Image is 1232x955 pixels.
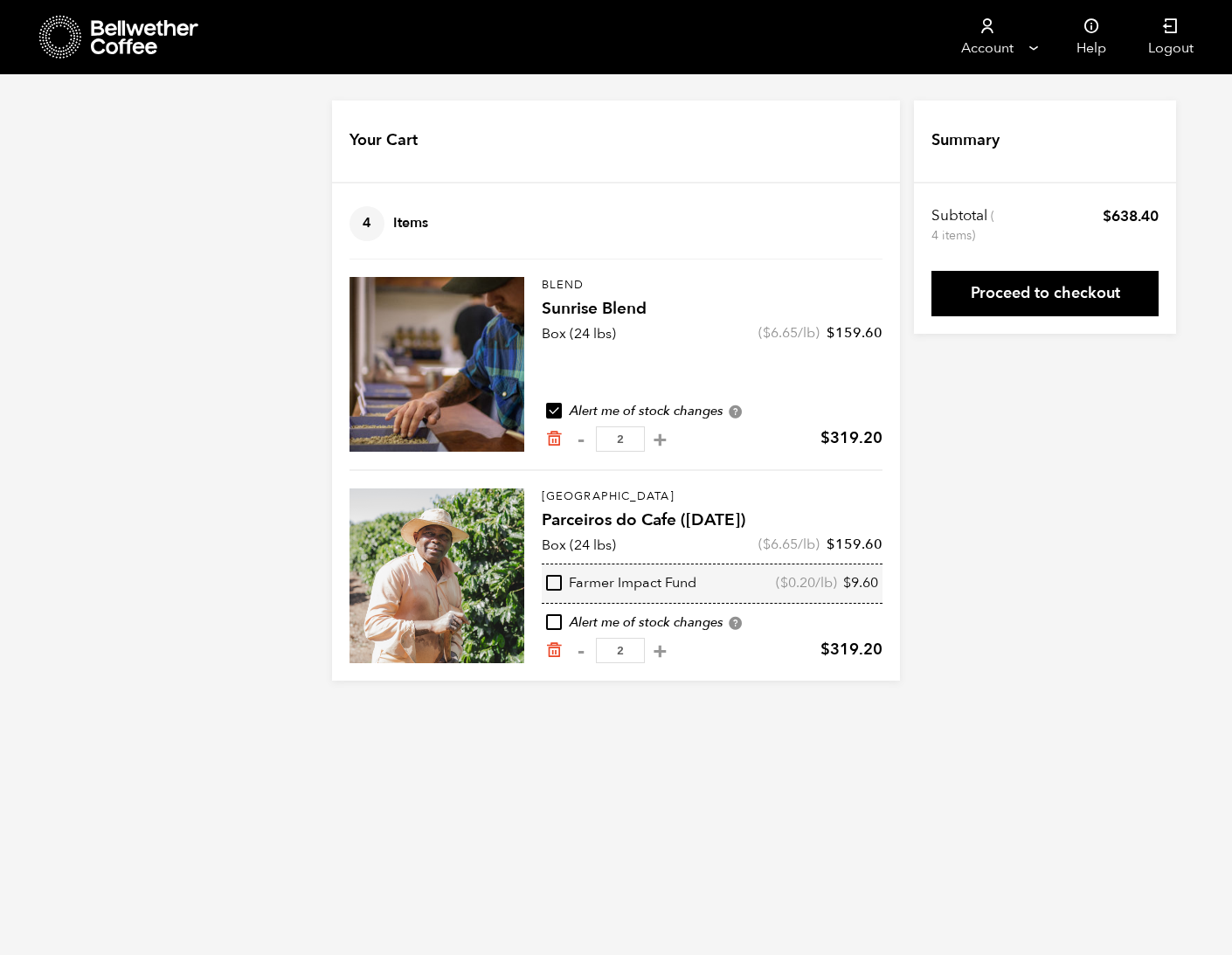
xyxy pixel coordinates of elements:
bdi: 6.65 [763,323,798,343]
span: $ [843,573,851,592]
span: ( /lb) [758,323,820,343]
span: $ [763,323,771,343]
button: - [570,642,592,660]
span: ( /lb) [758,535,820,554]
span: $ [820,427,830,449]
p: Blend [542,277,882,294]
p: Box (24 lbs) [542,535,616,556]
h4: Sunrise Blend [542,297,882,322]
div: Alert me of stock changes [542,402,882,421]
th: Subtotal [931,206,997,245]
input: Qty [596,426,645,452]
span: $ [827,323,835,343]
a: Remove from cart [545,430,563,448]
h4: Parceiros do Cafe ([DATE]) [542,509,882,533]
bdi: 638.40 [1103,206,1159,226]
input: Qty [596,638,645,663]
a: Remove from cart [545,641,563,660]
button: + [649,642,671,660]
span: 4 [350,206,384,241]
bdi: 159.60 [827,323,882,343]
h4: Summary [931,129,1000,152]
button: + [649,431,671,448]
button: - [570,431,592,448]
bdi: 159.60 [827,535,882,554]
span: ( /lb) [776,574,837,593]
bdi: 319.20 [820,427,882,449]
h4: Items [350,206,428,241]
p: Box (24 lbs) [542,323,616,344]
bdi: 319.20 [820,639,882,661]
bdi: 0.20 [780,573,815,592]
bdi: 9.60 [843,573,878,592]
p: [GEOGRAPHIC_DATA] [542,488,882,506]
div: Farmer Impact Fund [546,574,696,593]
bdi: 6.65 [763,535,798,554]
span: $ [763,535,771,554]
span: $ [820,639,830,661]
a: Proceed to checkout [931,271,1159,316]
div: Alert me of stock changes [542,613,882,633]
h4: Your Cart [350,129,418,152]
span: $ [827,535,835,554]
span: $ [780,573,788,592]
span: $ [1103,206,1111,226]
